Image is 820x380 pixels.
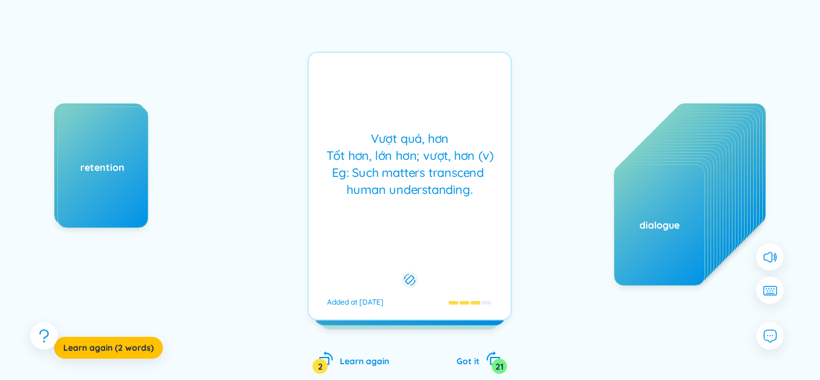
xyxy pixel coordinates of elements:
[63,342,154,354] span: Learn again (2 words)
[312,359,328,374] div: 2
[55,157,145,171] div: advocate
[340,356,389,367] span: Learn again
[486,351,501,366] span: rotate-right
[457,356,480,367] span: Got it
[36,328,52,344] span: question
[492,359,507,374] div: 21
[30,322,58,350] button: question
[58,161,148,174] div: retention
[319,351,334,366] span: rotate-left
[327,297,384,307] div: Added at [DATE]
[54,337,163,359] button: Learn again (2 words)
[315,130,505,198] div: Vượt quá, hơn Tốt hơn, lớn hơn; vượt, hơn (v) Eg: Such matters transcend human understanding.
[615,218,705,232] div: dialogue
